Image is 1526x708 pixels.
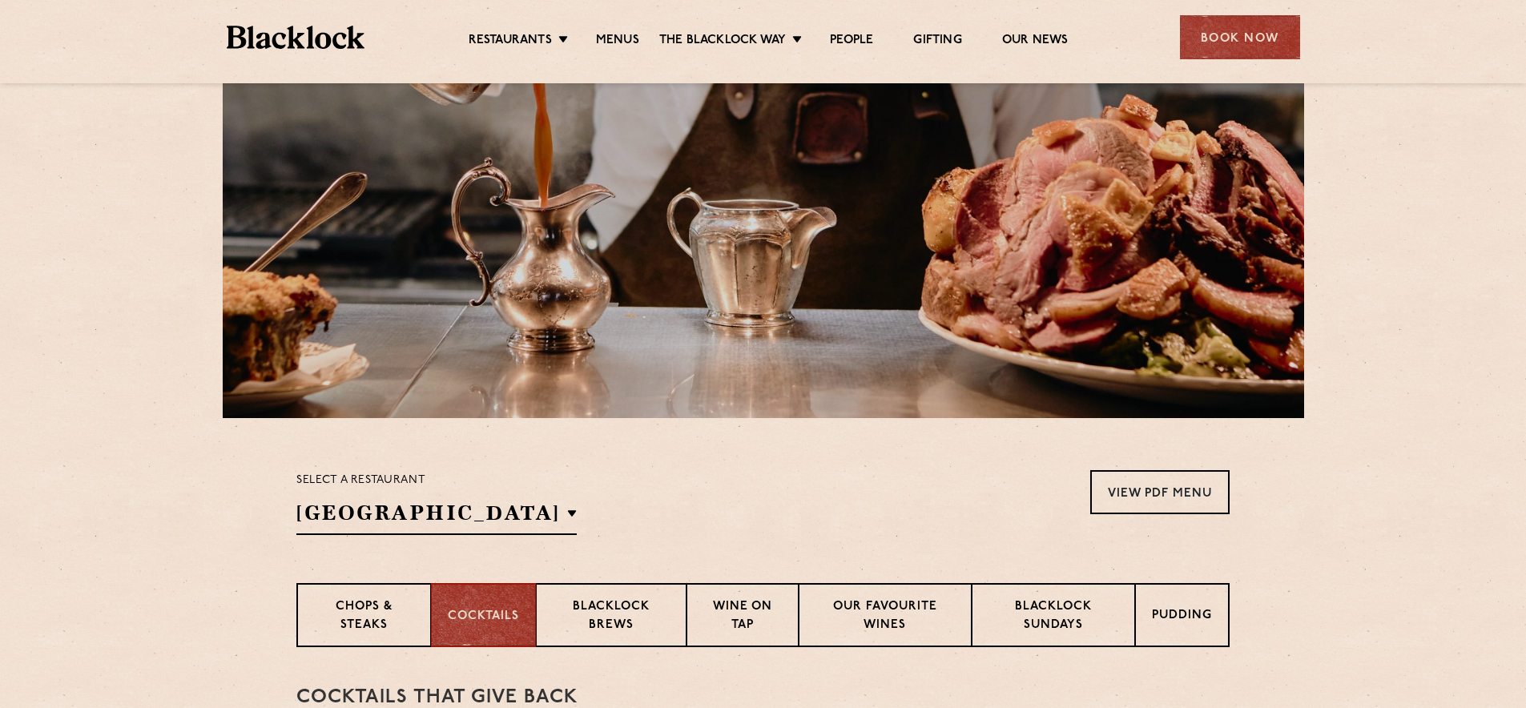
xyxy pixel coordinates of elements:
[1002,33,1069,50] a: Our News
[1180,15,1300,59] div: Book Now
[815,598,954,636] p: Our favourite wines
[913,33,961,50] a: Gifting
[1090,470,1230,514] a: View PDF Menu
[596,33,639,50] a: Menus
[448,608,519,626] p: Cocktails
[296,470,577,491] p: Select a restaurant
[830,33,873,50] a: People
[296,499,577,535] h2: [GEOGRAPHIC_DATA]
[1152,607,1212,627] p: Pudding
[469,33,552,50] a: Restaurants
[659,33,786,50] a: The Blacklock Way
[988,598,1118,636] p: Blacklock Sundays
[553,598,670,636] p: Blacklock Brews
[227,26,365,49] img: BL_Textured_Logo-footer-cropped.svg
[314,598,414,636] p: Chops & Steaks
[296,687,1230,708] h3: Cocktails That Give Back
[703,598,782,636] p: Wine on Tap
